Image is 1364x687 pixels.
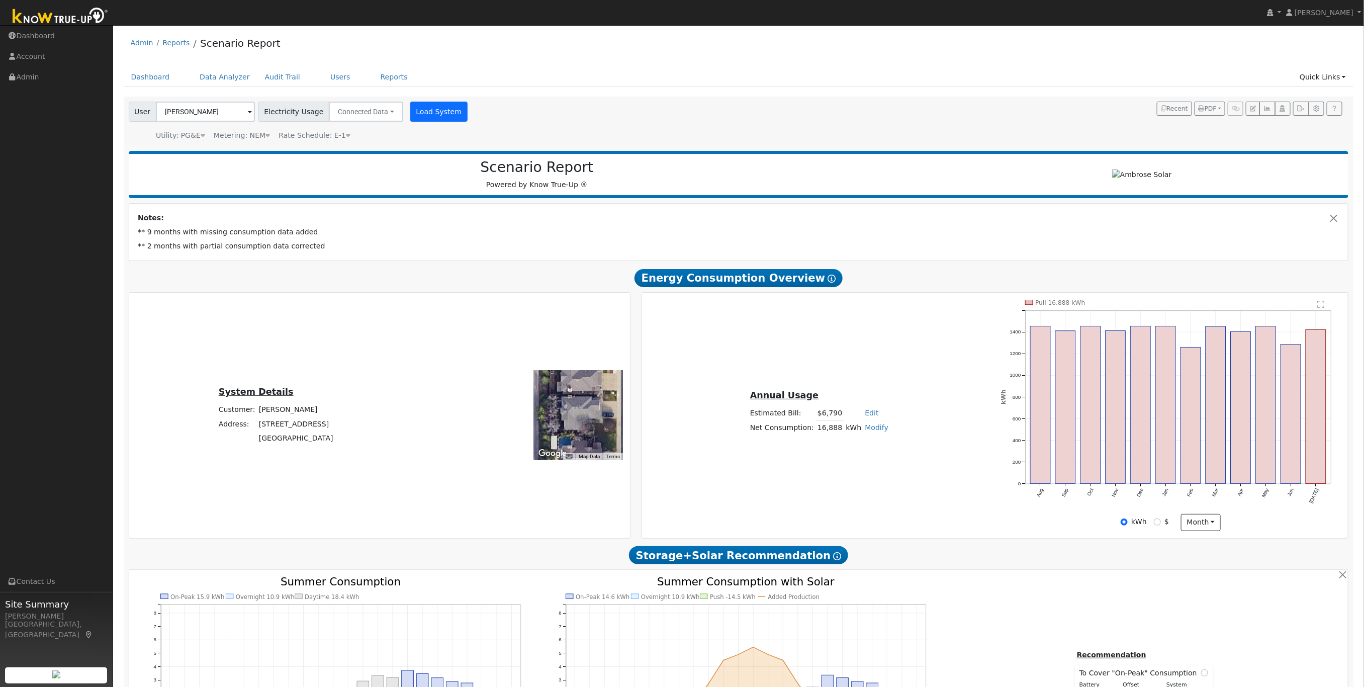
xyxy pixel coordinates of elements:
text: May [1261,487,1270,498]
td: $6,790 [816,406,844,420]
img: Know True-Up [8,6,113,28]
input: kWh [1121,519,1128,526]
text: 4 [153,664,156,669]
span: [PERSON_NAME] [1295,9,1353,17]
button: Close [1329,213,1339,223]
button: Edit User [1246,102,1260,116]
text: Jun [1287,487,1295,497]
i: Show Help [833,552,841,560]
td: ** 9 months with missing consumption data added [136,225,1341,239]
circle: onclick="" [721,659,725,663]
text: 5 [559,651,561,656]
text: 8 [559,611,561,616]
span: PDF [1199,105,1217,112]
a: Reports [373,68,415,87]
text: Feb [1186,487,1195,498]
td: ** 2 months with partial consumption data corrected [136,239,1341,253]
rect: onclick="" [1231,331,1251,483]
span: Site Summary [5,597,108,611]
text: 8 [153,611,156,616]
strong: Notes: [138,214,164,222]
rect: onclick="" [1080,326,1101,483]
circle: onclick="" [766,653,770,657]
text: 1200 [1010,351,1021,356]
text: 3 [559,677,561,683]
rect: onclick="" [1256,326,1276,483]
a: Quick Links [1292,68,1353,87]
circle: onclick="" [781,659,785,663]
a: Edit [865,409,878,417]
h2: Scenario Report [139,159,935,176]
text:  [1318,300,1325,308]
a: Modify [865,423,888,432]
text: 5 [153,651,156,656]
a: Data Analyzer [192,68,257,87]
input: Select a User [156,102,255,122]
span: Energy Consumption Overview [634,269,843,287]
text: 6 [153,637,156,643]
text: Jan [1161,487,1170,497]
text: Apr [1236,487,1245,497]
text: Summer Consumption with Solar [657,576,835,588]
text: Pull 16,888 kWh [1035,299,1085,306]
circle: onclick="" [707,682,711,686]
text: Oct [1086,487,1095,497]
div: [GEOGRAPHIC_DATA], [GEOGRAPHIC_DATA] [5,619,108,640]
a: Reports [162,39,190,47]
td: Customer: [217,403,257,417]
span: Electricity Usage [258,102,329,122]
span: To Cover "On-Peak" Consumption [1079,668,1201,678]
rect: onclick="" [1155,326,1175,483]
text: kWh [999,390,1007,404]
rect: onclick="" [1306,329,1326,484]
td: Estimated Bill: [748,406,815,420]
rect: onclick="" [1055,330,1075,483]
rect: onclick="" [1180,347,1201,483]
u: Annual Usage [750,390,819,400]
rect: onclick="" [1131,326,1151,483]
text: Summer Consumption [281,576,401,588]
rect: onclick="" [1106,330,1126,483]
button: Map Data [579,453,600,460]
text: 7 [153,624,156,629]
text: 7 [559,624,561,629]
button: Keyboard shortcuts [566,453,573,460]
u: System Details [219,387,294,397]
label: kWh [1131,517,1147,527]
text: 600 [1013,416,1021,421]
rect: onclick="" [1281,344,1301,483]
text: 800 [1013,394,1021,400]
circle: onclick="" [737,653,741,657]
img: Ambrose Solar [1112,169,1172,180]
a: Scenario Report [200,37,281,49]
label: $ [1164,517,1169,527]
text: Aug [1035,487,1044,498]
text: 200 [1013,459,1021,465]
text: 0 [1018,481,1021,486]
button: Connected Data [329,102,403,122]
text: Mar [1211,487,1220,498]
text: 4 [559,664,562,669]
button: Recent [1157,102,1192,116]
img: Google [536,447,569,460]
button: Export Interval Data [1293,102,1309,116]
td: 16,888 [816,420,844,435]
circle: onclick="" [796,682,800,686]
text: [DATE] [1308,487,1320,504]
rect: onclick="" [1206,326,1226,484]
text: Daytime 18.4 kWh [305,593,359,600]
a: Open this area in Google Maps (opens a new window) [536,447,569,460]
span: Alias: HE1 [279,131,350,139]
a: Admin [131,39,153,47]
a: Users [323,68,358,87]
div: Powered by Know True-Up ® [134,159,941,190]
td: Net Consumption: [748,420,815,435]
u: Recommendation [1077,651,1146,659]
td: Address: [217,417,257,431]
a: Terms [606,454,620,459]
button: Settings [1309,102,1324,116]
span: Storage+Solar Recommendation [629,546,848,564]
div: Utility: PG&E [156,130,205,141]
text: 6 [559,637,561,643]
div: Metering: NEM [214,130,270,141]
